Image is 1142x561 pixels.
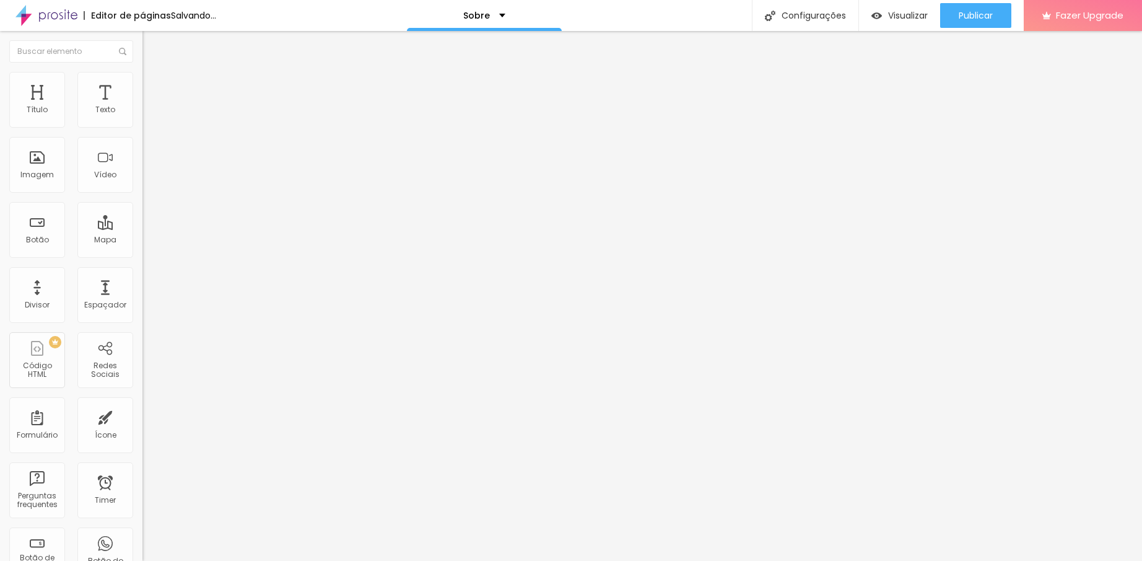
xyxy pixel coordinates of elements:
[17,431,58,440] div: Formulário
[888,11,928,20] span: Visualizar
[142,31,1142,561] iframe: Editor
[95,431,116,440] div: Ícone
[25,301,50,309] div: Divisor
[26,236,49,244] div: Botão
[12,492,61,510] div: Perguntas frequentes
[95,496,116,505] div: Timer
[20,170,54,179] div: Imagem
[871,11,882,21] img: view-1.svg
[84,11,171,20] div: Editor de páginas
[84,301,126,309] div: Espaçador
[27,105,48,114] div: Título
[81,361,129,379] div: Redes Sociais
[1056,10,1123,20] span: Fazer Upgrade
[959,11,993,20] span: Publicar
[12,361,61,379] div: Código HTML
[940,3,1011,28] button: Publicar
[95,105,115,114] div: Texto
[171,11,216,20] div: Salvando...
[765,11,775,21] img: Icone
[94,236,116,244] div: Mapa
[119,48,126,55] img: Icone
[859,3,940,28] button: Visualizar
[463,11,490,20] p: Sobre
[94,170,116,179] div: Vídeo
[9,40,133,63] input: Buscar elemento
